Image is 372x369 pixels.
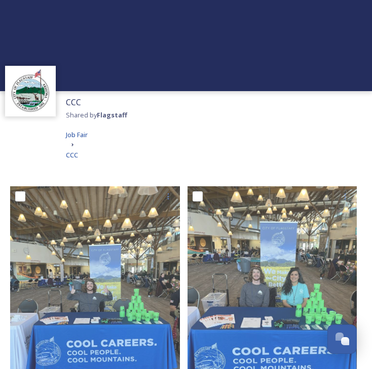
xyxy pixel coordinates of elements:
a: CCC [66,149,78,161]
span: Job Fair [66,130,88,139]
strong: Flagstaff [97,110,127,119]
span: CCC [66,150,78,159]
img: images%20%282%29.jpeg [8,68,53,114]
button: Open Chat [327,324,357,354]
span: Shared by [66,110,127,119]
a: Job Fair [66,129,88,141]
span: CCC [66,97,81,108]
